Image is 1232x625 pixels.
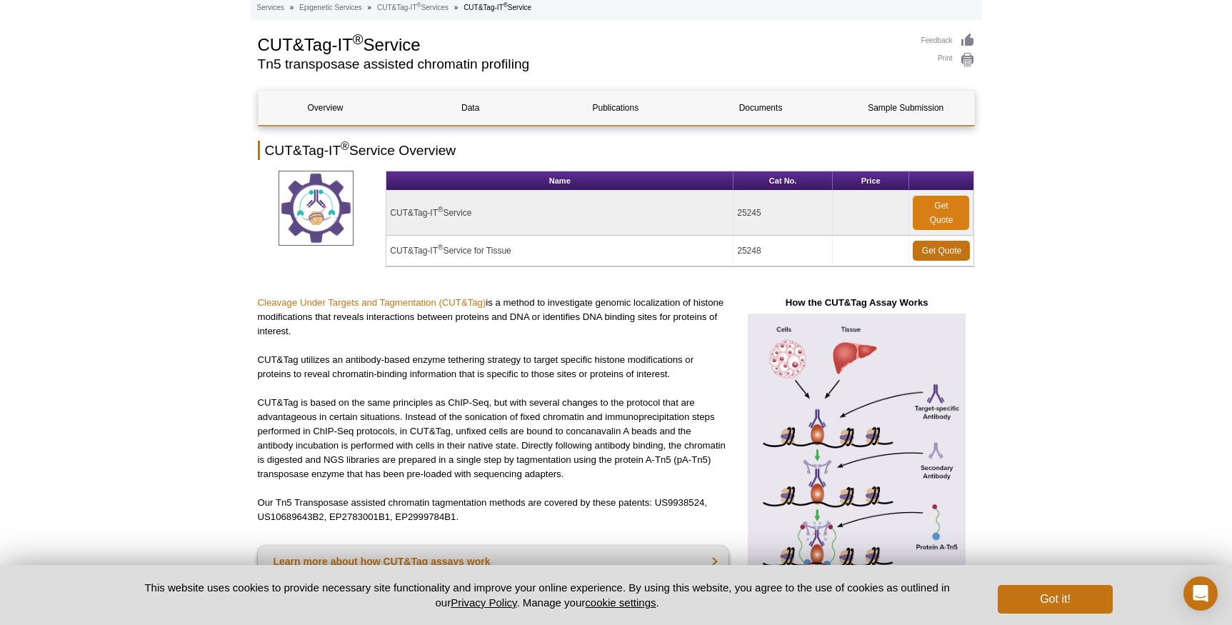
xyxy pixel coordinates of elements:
[1183,576,1218,611] div: Open Intercom Messenger
[258,297,486,308] a: Cleavage Under Targets and Tagmentation (CUT&Tag)
[549,91,683,125] a: Publications
[913,241,970,261] a: Get Quote
[258,353,728,381] p: CUT&Tag utilizes an antibody-based enzyme tethering strategy to target specific histone modificat...
[341,140,349,152] sup: ®
[417,1,421,9] sup: ®
[585,596,656,609] button: cookie settings
[386,191,733,236] td: CUT&Tag-IT Service
[386,236,733,266] td: CUT&Tag-IT Service for Tissue
[377,1,449,14] a: CUT&Tag-IT®Services
[833,171,910,191] th: Price
[368,4,372,11] li: »
[258,58,907,71] h2: Tn5 transposase assisted chromatin profiling
[258,141,975,160] h2: CUT&Tag-IT Service Overview
[258,296,728,339] p: is a method to investigate genomic localization of histone modifications that reveals interaction...
[733,191,833,236] td: 25245
[258,496,728,524] p: Our Tn5 Transposase assisted chromatin tagmentation methods are covered by these patents: US99385...
[258,546,728,577] a: Learn more about how CUT&Tag assays work
[921,33,975,49] a: Feedback
[299,1,362,14] a: Epigenetic Services
[913,196,969,230] a: Get Quote
[438,206,443,214] sup: ®
[257,1,284,14] a: Services
[998,585,1112,614] button: Got it!
[838,91,973,125] a: Sample Submission
[258,396,728,481] p: CUT&Tag is based on the same principles as ChIP-Seq, but with several changes to the protocol tha...
[353,31,364,47] sup: ®
[259,91,393,125] a: Overview
[921,52,975,68] a: Print
[504,1,508,9] sup: ®
[120,580,975,610] p: This website uses cookies to provide necessary site functionality and improve your online experie...
[386,171,733,191] th: Name
[451,596,516,609] a: Privacy Policy
[693,91,828,125] a: Documents
[279,171,354,246] img: CUT&Tag Service
[733,236,833,266] td: 25248
[454,4,459,11] li: »
[258,33,907,54] h1: CUT&Tag-IT Service
[733,171,833,191] th: Cat No.
[290,4,294,11] li: »
[464,4,531,11] li: CUT&Tag-IT Service
[438,244,443,251] sup: ®
[786,297,928,308] strong: How the CUT&Tag Assay Works
[404,91,538,125] a: Data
